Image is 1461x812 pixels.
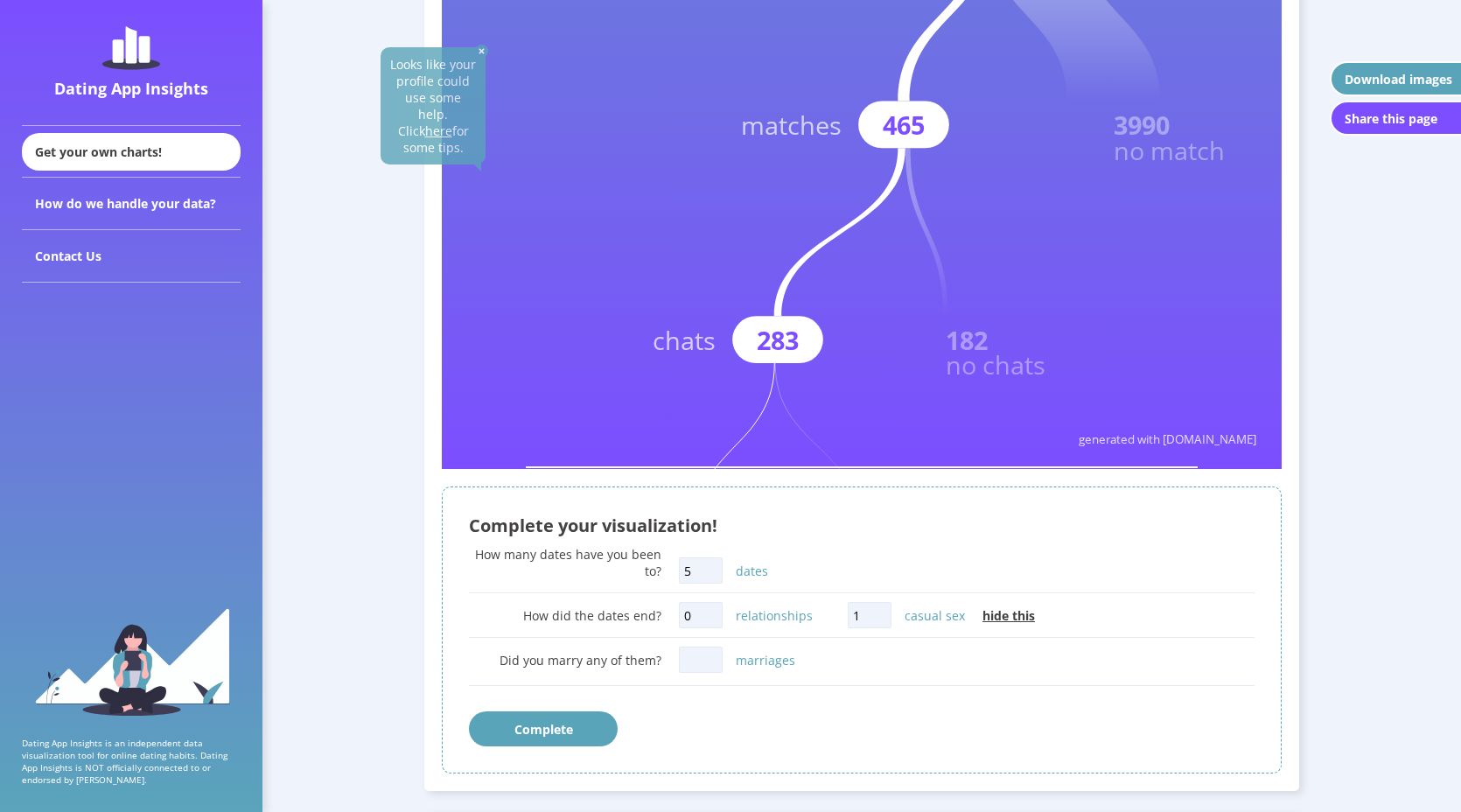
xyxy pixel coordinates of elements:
text: matches [741,108,842,142]
button: Share this page [1330,101,1461,136]
text: 283 [757,323,799,357]
a: Looks like your profile could use some help. Clickherefor some tips. [390,56,476,156]
p: Dating App Insights is an independent data visualization tool for online dating habits. Dating Ap... [22,737,241,786]
div: Share this page [1345,110,1437,127]
text: no match [1114,133,1225,167]
text: 3990 [1114,108,1170,142]
div: How many dates have you been to? [469,546,661,579]
text: generated with [DOMAIN_NAME] [1079,431,1256,447]
label: marriages [736,652,795,668]
div: How did the dates end? [469,607,661,624]
label: dates [736,563,768,579]
div: Did you marry any of them? [469,652,661,668]
button: Complete [469,711,618,746]
u: here [425,122,452,139]
div: How do we handle your data? [22,178,241,230]
label: relationships [736,607,813,624]
button: Download images [1330,61,1461,96]
div: Download images [1345,71,1452,87]
text: no chats [946,347,1045,381]
text: chats [653,323,716,357]
img: dating-app-insights-logo.5abe6921.svg [102,26,160,70]
text: 182 [946,323,988,357]
img: sidebar_girl.91b9467e.svg [33,606,230,716]
div: Get your own charts! [22,133,241,171]
div: Dating App Insights [26,78,236,99]
div: Complete your visualization! [469,514,1255,537]
div: Contact Us [22,230,241,283]
span: hide this [982,607,1035,624]
span: Looks like your profile could use some help. Click for some tips. [390,56,476,156]
text: 465 [883,108,925,142]
img: close-solid-white.82ef6a3c.svg [475,45,488,58]
label: casual sex [905,607,965,624]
